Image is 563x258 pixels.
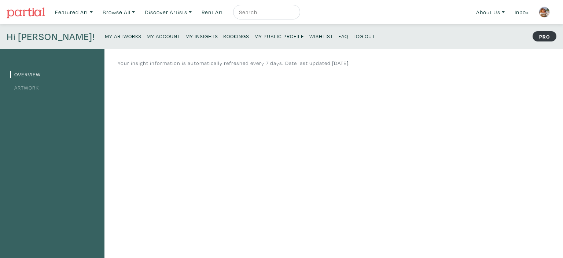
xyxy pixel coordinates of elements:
[10,71,41,78] a: Overview
[118,59,350,67] p: Your insight information is automatically refreshed every 7 days. Date last updated [DATE].
[52,5,96,20] a: Featured Art
[309,33,333,40] small: Wishlist
[254,33,304,40] small: My Public Profile
[338,31,348,41] a: FAQ
[238,8,293,17] input: Search
[473,5,508,20] a: About Us
[223,31,249,41] a: Bookings
[147,31,180,41] a: My Account
[105,31,141,41] a: My Artworks
[10,84,39,91] a: Artwork
[223,33,249,40] small: Bookings
[7,31,95,43] h4: Hi [PERSON_NAME]!
[511,5,532,20] a: Inbox
[533,31,556,41] strong: PRO
[539,7,550,18] img: phpThumb.php
[198,5,227,20] a: Rent Art
[185,31,218,41] a: My Insights
[353,31,375,41] a: Log Out
[141,5,195,20] a: Discover Artists
[309,31,333,41] a: Wishlist
[254,31,304,41] a: My Public Profile
[185,33,218,40] small: My Insights
[99,5,138,20] a: Browse All
[105,33,141,40] small: My Artworks
[353,33,375,40] small: Log Out
[147,33,180,40] small: My Account
[338,33,348,40] small: FAQ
